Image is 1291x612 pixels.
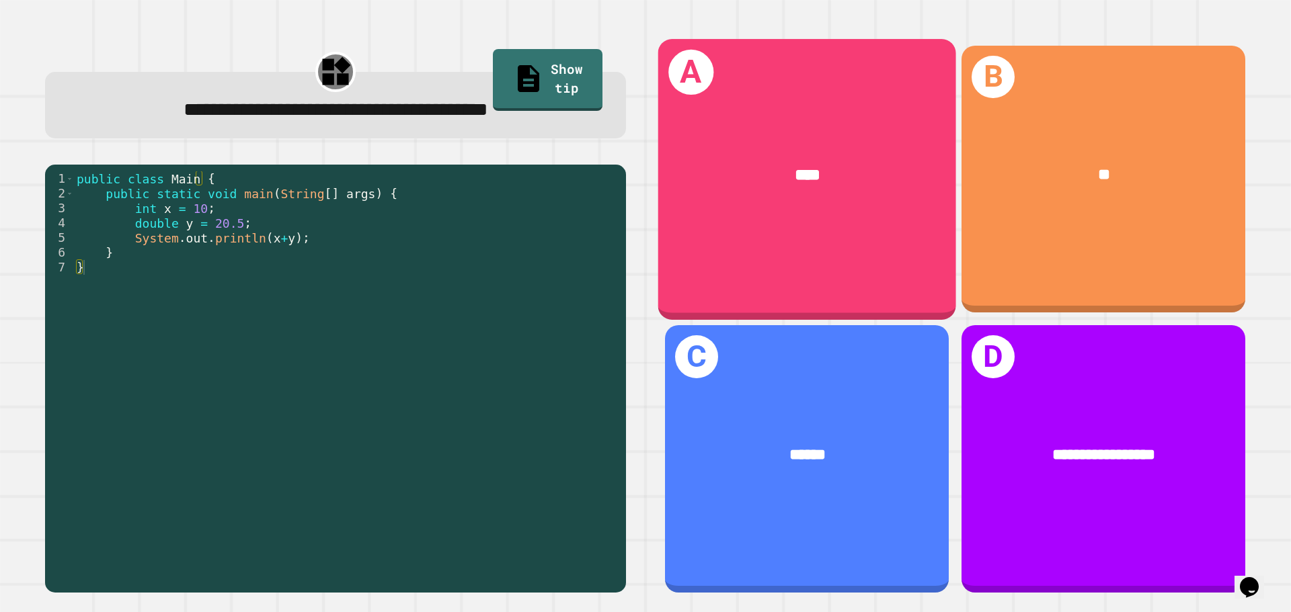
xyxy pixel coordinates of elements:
h1: C [675,335,718,378]
div: 1 [45,171,74,186]
div: 6 [45,245,74,260]
iframe: chat widget [1235,558,1278,599]
div: 5 [45,230,74,245]
div: 7 [45,260,74,275]
h1: A [668,49,713,94]
a: Show tip [493,49,602,111]
span: Toggle code folding, rows 1 through 7 [66,171,73,186]
h1: B [972,56,1015,99]
div: 4 [45,216,74,230]
div: 3 [45,201,74,216]
span: Toggle code folding, rows 2 through 6 [66,186,73,201]
div: 2 [45,186,74,201]
h1: D [972,335,1015,378]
